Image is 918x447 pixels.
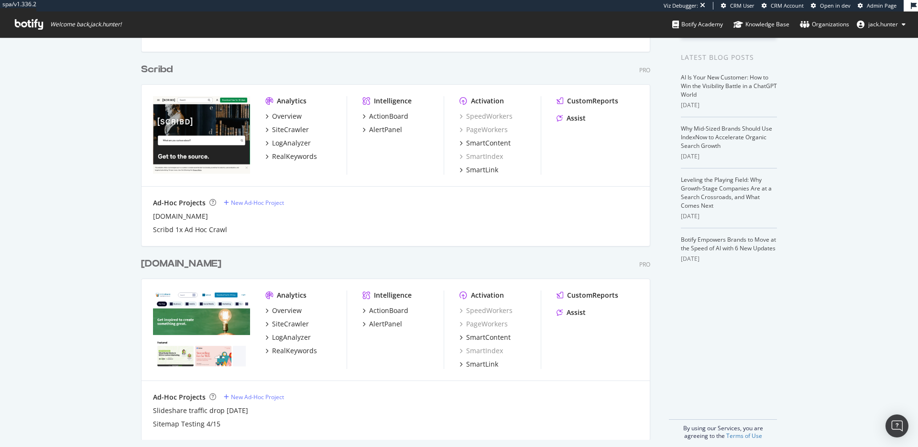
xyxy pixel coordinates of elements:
[265,152,317,161] a: RealKeywords
[231,199,284,207] div: New Ad-Hoc Project
[277,96,306,106] div: Analytics
[362,125,402,134] a: AlertPanel
[459,306,513,315] a: SpeedWorkers
[369,319,402,329] div: AlertPanel
[681,52,777,63] div: Latest Blog Posts
[721,2,754,10] a: CRM User
[369,125,402,134] div: AlertPanel
[681,176,772,210] a: Leveling the Playing Field: Why Growth-Stage Companies Are at a Search Crossroads, and What Comes...
[762,2,804,10] a: CRM Account
[466,333,511,342] div: SmartContent
[681,255,777,263] div: [DATE]
[369,112,408,121] div: ActionBoard
[374,291,412,300] div: Intelligence
[265,319,309,329] a: SiteCrawler
[459,138,511,148] a: SmartContent
[224,199,284,207] a: New Ad-Hoc Project
[726,432,762,440] a: Terms of Use
[466,359,498,369] div: SmartLink
[272,138,311,148] div: LogAnalyzer
[231,393,284,401] div: New Ad-Hoc Project
[771,2,804,9] span: CRM Account
[272,125,309,134] div: SiteCrawler
[374,96,412,106] div: Intelligence
[664,2,698,10] div: Viz Debugger:
[277,291,306,300] div: Analytics
[369,306,408,315] div: ActionBoard
[466,165,498,175] div: SmartLink
[272,346,317,356] div: RealKeywords
[557,291,618,300] a: CustomReports
[730,2,754,9] span: CRM User
[153,392,206,402] div: Ad-Hoc Projects
[153,419,220,429] a: Sitemap Testing 4/15
[272,306,302,315] div: Overview
[567,308,586,317] div: Assist
[672,11,723,37] a: Botify Academy
[141,257,225,271] a: [DOMAIN_NAME]
[733,20,789,29] div: Knowledge Base
[800,20,849,29] div: Organizations
[459,333,511,342] a: SmartContent
[868,20,898,28] span: jack.hunter
[681,212,777,221] div: [DATE]
[885,414,908,437] div: Open Intercom Messenger
[272,112,302,121] div: Overview
[639,66,650,74] div: Pro
[272,152,317,161] div: RealKeywords
[459,152,503,161] a: SmartIndex
[459,125,508,134] a: PageWorkers
[557,96,618,106] a: CustomReports
[459,359,498,369] a: SmartLink
[272,319,309,329] div: SiteCrawler
[265,125,309,134] a: SiteCrawler
[811,2,851,10] a: Open in dev
[849,17,913,32] button: jack.hunter
[153,96,250,174] img: scribd.com
[459,346,503,356] a: SmartIndex
[362,319,402,329] a: AlertPanel
[681,101,777,110] div: [DATE]
[153,212,208,221] a: [DOMAIN_NAME]
[362,306,408,315] a: ActionBoard
[681,124,772,150] a: Why Mid-Sized Brands Should Use IndexNow to Accelerate Organic Search Growth
[471,291,504,300] div: Activation
[867,2,896,9] span: Admin Page
[669,419,777,440] div: By using our Services, you are agreeing to the
[141,63,173,77] div: Scribd
[265,346,317,356] a: RealKeywords
[820,2,851,9] span: Open in dev
[153,198,206,208] div: Ad-Hoc Projects
[153,406,248,415] a: Slideshare traffic drop [DATE]
[459,165,498,175] a: SmartLink
[141,63,176,77] a: Scribd
[557,113,586,123] a: Assist
[567,113,586,123] div: Assist
[224,393,284,401] a: New Ad-Hoc Project
[567,291,618,300] div: CustomReports
[265,306,302,315] a: Overview
[681,152,777,161] div: [DATE]
[639,260,650,268] div: Pro
[153,291,250,368] img: slideshare.net
[265,112,302,121] a: Overview
[567,96,618,106] div: CustomReports
[153,225,227,235] div: Scribd 1x Ad Hoc Crawl
[800,11,849,37] a: Organizations
[459,319,508,329] a: PageWorkers
[681,73,777,99] a: AI Is Your New Customer: How to Win the Visibility Battle in a ChatGPT World
[362,112,408,121] a: ActionBoard
[265,333,311,342] a: LogAnalyzer
[459,112,513,121] a: SpeedWorkers
[681,235,776,252] a: Botify Empowers Brands to Move at the Speed of AI with 6 New Updates
[858,2,896,10] a: Admin Page
[50,21,121,28] span: Welcome back, jack.hunter !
